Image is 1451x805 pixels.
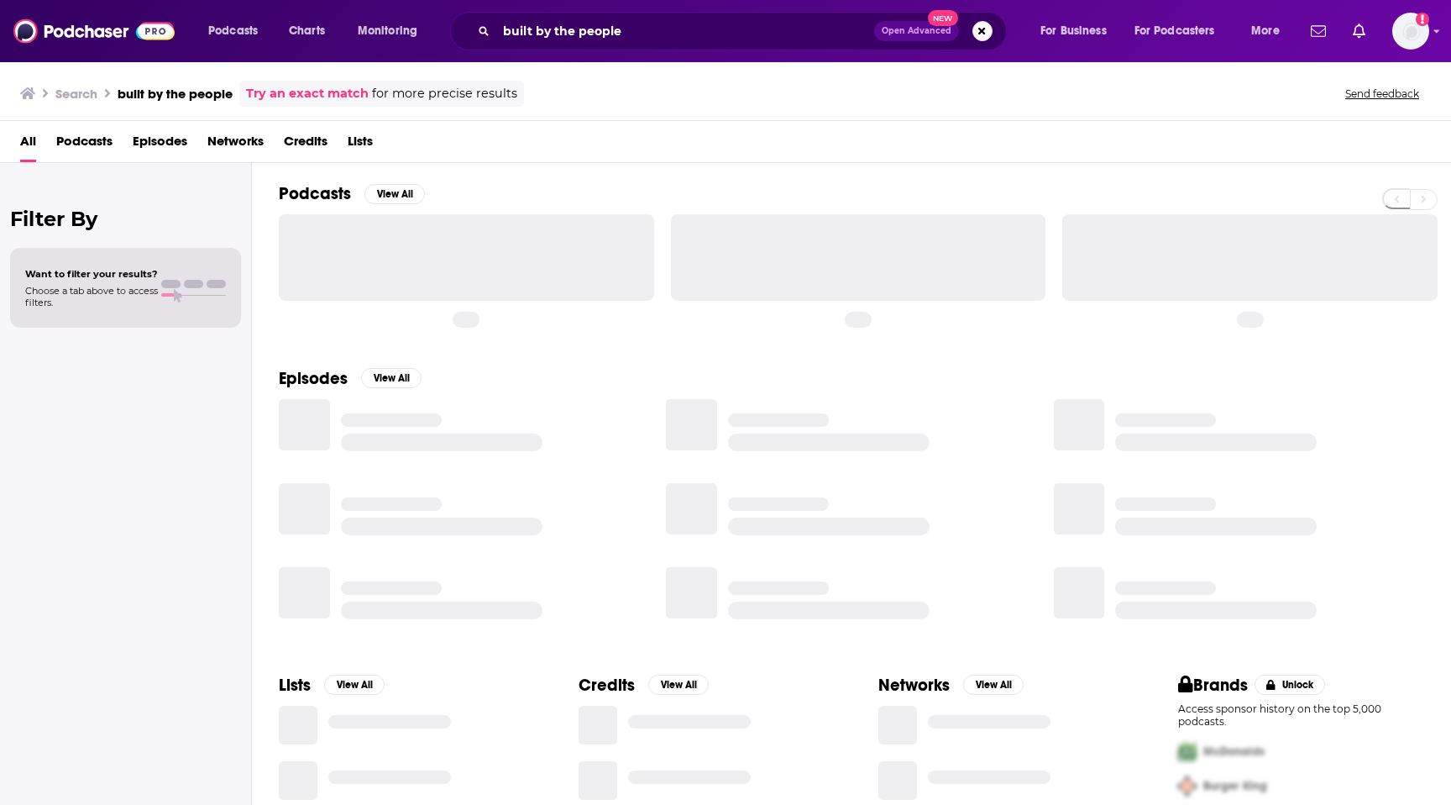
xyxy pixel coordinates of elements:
h2: Episodes [279,368,348,389]
span: Open Advanced [882,27,951,35]
button: open menu [1029,18,1128,45]
h2: Lists [279,675,311,696]
h2: Credits [579,675,635,696]
a: EpisodesView All [279,368,422,389]
a: ListsView All [279,675,385,696]
button: Open AdvancedNew [874,21,959,41]
h2: Podcasts [279,183,351,204]
a: Lists [348,128,373,162]
span: For Podcasters [1134,19,1215,43]
button: open menu [196,18,280,45]
button: open menu [1124,18,1239,45]
span: Choose a tab above to access filters. [25,285,158,308]
a: CreditsView All [579,675,709,696]
button: View All [364,184,425,204]
a: PodcastsView All [279,183,425,204]
span: For Business [1040,19,1107,43]
a: Podcasts [56,128,113,162]
button: View All [324,675,385,695]
span: Burger King [1203,779,1267,793]
button: open menu [1239,18,1301,45]
span: More [1251,19,1280,43]
img: First Pro Logo [1171,734,1203,769]
img: Second Pro Logo [1171,769,1203,803]
span: Logged in as carolinejames [1392,13,1429,50]
h3: Search [55,86,97,102]
span: Monitoring [358,19,417,43]
button: open menu [346,18,439,45]
button: Show profile menu [1392,13,1429,50]
img: User Profile [1392,13,1429,50]
a: Networks [207,128,264,162]
div: Search podcasts, credits, & more... [466,12,1023,50]
a: Charts [278,18,335,45]
a: All [20,128,36,162]
span: New [928,10,958,26]
span: for more precise results [372,84,517,103]
a: Try an exact match [246,84,369,103]
span: Podcasts [208,19,258,43]
a: Episodes [133,128,187,162]
a: NetworksView All [878,675,1024,696]
h2: Networks [878,675,950,696]
input: Search podcasts, credits, & more... [496,18,874,45]
button: View All [648,675,709,695]
button: Send feedback [1340,87,1424,101]
button: View All [361,368,422,388]
h2: Filter By [10,207,241,231]
a: Show notifications dropdown [1304,17,1333,45]
span: Want to filter your results? [25,268,158,280]
span: Charts [289,19,325,43]
svg: Add a profile image [1416,13,1429,26]
button: View All [963,675,1024,695]
img: Podchaser - Follow, Share and Rate Podcasts [13,15,175,47]
a: Show notifications dropdown [1346,17,1372,45]
button: Unlock [1255,675,1326,695]
h2: Brands [1178,675,1248,696]
span: McDonalds [1203,744,1265,759]
a: Credits [284,128,327,162]
h3: built by the people [118,86,233,102]
p: Access sponsor history on the top 5,000 podcasts. [1178,702,1424,728]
